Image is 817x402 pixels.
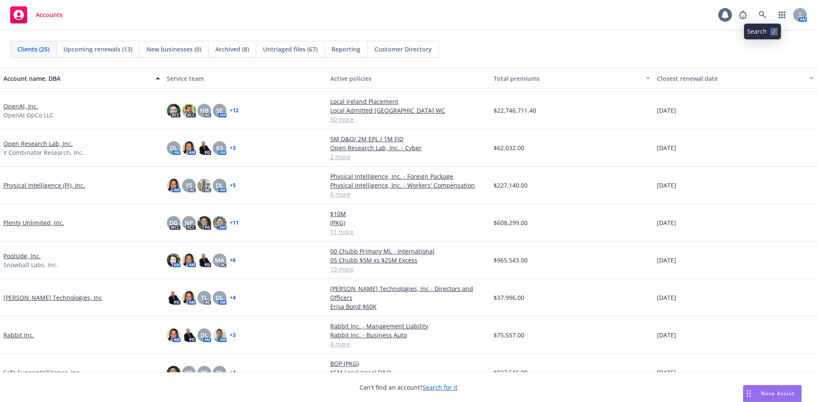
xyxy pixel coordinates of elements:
[201,368,208,377] span: YS
[167,179,180,192] img: photo
[657,293,676,302] span: [DATE]
[182,254,196,267] img: photo
[3,148,84,157] span: Y Combinator Research, Inc.
[3,331,34,339] a: Rabbit Inc.
[494,256,528,265] span: $965,543.00
[330,218,487,227] a: (PKG)
[330,106,487,115] a: Local Admitted [GEOGRAPHIC_DATA] WC
[657,74,804,83] div: Closest renewal date
[331,45,360,54] span: Reporting
[3,181,85,190] a: Physical Intelligence (Pi), Inc.
[330,181,487,190] a: Physical Intelligence, Inc. - Workers' Compensation
[657,331,676,339] span: [DATE]
[330,339,487,348] a: 4 more
[230,333,236,338] a: + 3
[3,251,41,260] a: Poolside, Inc.
[330,97,487,106] a: Local Ireland Placement
[754,6,771,23] a: Search
[216,181,223,190] span: DL
[186,181,192,190] span: YS
[657,256,676,265] span: [DATE]
[330,322,487,331] a: Rabbit Inc. - Management Liability
[3,102,38,111] a: OpenAI, Inc.
[330,302,487,311] a: Erisa Bond $60K
[186,368,193,377] span: KS
[3,139,73,148] a: Open Research Lab, Inc.
[63,45,132,54] span: Upcoming renewals (13)
[182,141,196,155] img: photo
[494,181,528,190] span: $227,140.00
[167,291,180,305] img: photo
[230,108,239,113] a: + 12
[3,368,81,377] a: Safe Superintelligence, Inc.
[330,190,487,199] a: 6 more
[167,366,180,379] img: photo
[330,134,487,143] a: 5M D&O/ 2M EPL / 1M FID
[330,152,487,161] a: 2 more
[494,74,641,83] div: Total premiums
[743,385,754,402] div: Drag to move
[327,68,490,88] button: Active policies
[494,106,536,115] span: $22,746,711.40
[423,383,457,391] a: Search for it
[213,328,226,342] img: photo
[17,45,49,54] span: Clients (25)
[657,106,676,115] span: [DATE]
[197,254,211,267] img: photo
[374,45,432,54] span: Customer Directory
[330,172,487,181] a: Physical Intelligence, Inc. - Foreign Package
[654,68,817,88] button: Closest renewal date
[216,143,223,152] span: KS
[216,293,223,302] span: DL
[494,368,528,377] span: $827,615.00
[185,218,193,227] span: NP
[197,141,211,155] img: photo
[743,385,802,402] button: Nova Assist
[330,256,487,265] a: 05 Chubb $5M xs $25M Excess
[330,74,487,83] div: Active policies
[230,220,239,225] a: + 11
[3,74,151,83] div: Account name, DBA
[230,295,236,300] a: + 4
[761,390,794,397] span: Nova Assist
[201,293,208,302] span: TL
[330,227,487,236] a: 11 more
[494,331,524,339] span: $75,557.00
[216,368,223,377] span: DL
[197,216,211,230] img: photo
[494,293,524,302] span: $37,996.00
[494,143,524,152] span: $62,032.00
[657,181,676,190] span: [DATE]
[330,265,487,274] a: 13 more
[182,291,196,305] img: photo
[167,254,180,267] img: photo
[167,328,180,342] img: photo
[774,6,791,23] a: Switch app
[734,6,751,23] a: Report a Bug
[657,143,676,152] span: [DATE]
[167,104,180,117] img: photo
[230,145,236,151] a: + 3
[330,209,487,218] a: $10M
[657,368,676,377] span: [DATE]
[7,3,66,27] a: Accounts
[169,218,178,227] span: DG
[146,45,201,54] span: New businesses (0)
[163,68,327,88] button: Service team
[360,383,457,392] span: Can't find an account?
[36,11,63,18] span: Accounts
[330,359,487,368] a: BOP (PKG)
[3,111,54,120] span: OpenAI OpCo LLC
[167,74,323,83] div: Service team
[330,331,487,339] a: Rabbit Inc. - Business Auto
[3,218,64,227] a: Plenty Unlimited, Inc.
[3,260,58,269] span: Snowball Labs, Inc.
[263,45,317,54] span: Untriaged files (67)
[494,218,528,227] span: $608,299.00
[330,115,487,124] a: 50 more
